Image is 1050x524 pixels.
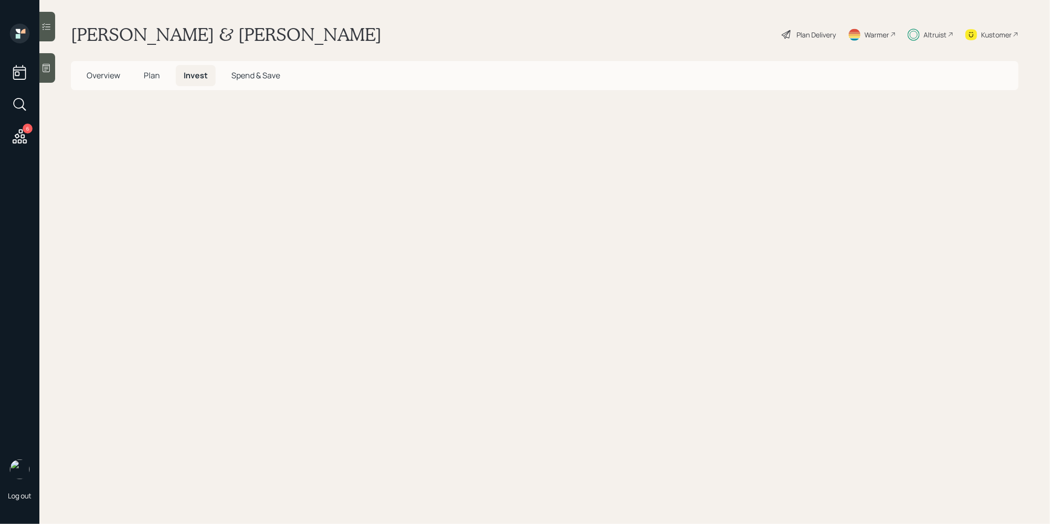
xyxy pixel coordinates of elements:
span: Invest [184,70,208,81]
span: Overview [87,70,120,81]
div: 6 [23,124,32,133]
span: Plan [144,70,160,81]
span: Spend & Save [231,70,280,81]
div: Warmer [864,30,889,40]
div: Log out [8,491,32,500]
img: treva-nostdahl-headshot.png [10,459,30,479]
div: Plan Delivery [796,30,836,40]
h1: [PERSON_NAME] & [PERSON_NAME] [71,24,382,45]
div: Altruist [923,30,947,40]
div: Kustomer [981,30,1012,40]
